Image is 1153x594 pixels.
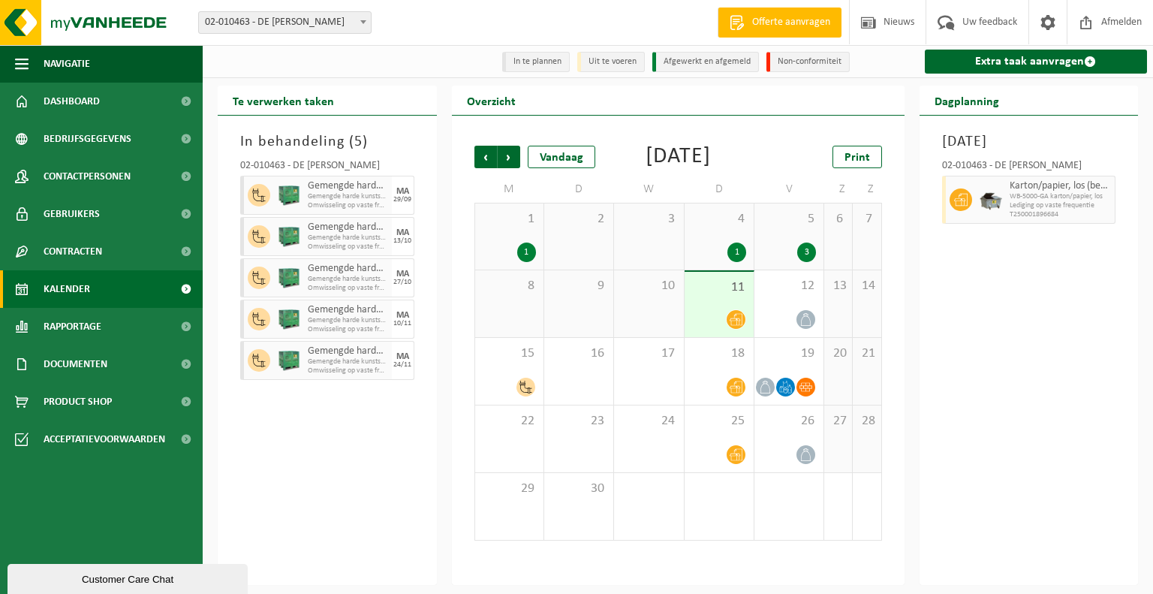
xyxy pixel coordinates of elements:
[278,308,300,330] img: PB-HB-1400-HPE-GN-01
[692,345,746,362] span: 18
[44,345,107,383] span: Documenten
[552,413,606,430] span: 23
[860,211,873,228] span: 7
[517,243,536,262] div: 1
[308,234,388,243] span: Gemengde harde kunststoffen (PE, PP en PVC), recycl. (indust
[308,304,388,316] span: Gemengde harde kunststoffen (PE, PP en PVC), recycleerbaar (industrieel)
[860,413,873,430] span: 28
[942,161,1116,176] div: 02-010463 - DE [PERSON_NAME]
[920,86,1014,115] h2: Dagplanning
[308,357,388,366] span: Gemengde harde kunststoffen (PE, PP en PVC), recycl. (indust
[354,134,363,149] span: 5
[797,243,816,262] div: 3
[308,275,388,284] span: Gemengde harde kunststoffen (PE, PP en PVC), recycl. (indust
[622,345,676,362] span: 17
[622,278,676,294] span: 10
[824,176,853,203] td: Z
[396,311,409,320] div: MA
[278,267,300,289] img: PB-HB-1400-HPE-GN-01
[832,278,844,294] span: 13
[748,15,834,30] span: Offerte aanvragen
[685,176,754,203] td: D
[44,45,90,83] span: Navigatie
[44,421,165,458] span: Acceptatievoorwaarden
[925,50,1148,74] a: Extra taak aanvragen
[544,176,614,203] td: D
[860,345,873,362] span: 21
[240,131,414,153] h3: In behandeling ( )
[44,195,100,233] span: Gebruikers
[308,366,388,375] span: Omwisseling op vaste frequentie (incl. verwerking)
[552,345,606,362] span: 16
[308,284,388,293] span: Omwisseling op vaste frequentie (incl. verwerking)
[396,228,409,237] div: MA
[44,120,131,158] span: Bedrijfsgegevens
[308,201,388,210] span: Omwisseling op vaste frequentie (incl. verwerking)
[218,86,349,115] h2: Te verwerken taken
[614,176,684,203] td: W
[393,196,411,204] div: 29/09
[240,161,414,176] div: 02-010463 - DE [PERSON_NAME]
[832,146,882,168] a: Print
[308,222,388,234] span: Gemengde harde kunststoffen (PE, PP en PVC), recycleerbaar (industrieel)
[1010,210,1112,219] span: T250001896684
[278,225,300,248] img: PB-HB-1400-HPE-GN-01
[308,263,388,275] span: Gemengde harde kunststoffen (PE, PP en PVC), recycleerbaar (industrieel)
[844,152,870,164] span: Print
[727,243,746,262] div: 1
[483,413,536,430] span: 22
[308,180,388,192] span: Gemengde harde kunststoffen (PE, PP en PVC), recycleerbaar (industrieel)
[483,211,536,228] span: 1
[474,146,497,168] span: Vorige
[1010,192,1112,201] span: WB-5000-GA karton/papier, los
[44,270,90,308] span: Kalender
[718,8,841,38] a: Offerte aanvragen
[393,279,411,286] div: 27/10
[474,176,544,203] td: M
[278,349,300,372] img: PB-HB-1400-HPE-GN-01
[396,352,409,361] div: MA
[754,176,824,203] td: V
[766,52,850,72] li: Non-conformiteit
[860,278,873,294] span: 14
[483,278,536,294] span: 8
[646,146,711,168] div: [DATE]
[762,413,816,430] span: 26
[308,345,388,357] span: Gemengde harde kunststoffen (PE, PP en PVC), recycleerbaar (industrieel)
[278,184,300,207] img: PB-HB-1400-HPE-GN-01
[483,345,536,362] span: 15
[483,481,536,497] span: 29
[498,146,520,168] span: Volgende
[942,131,1116,153] h3: [DATE]
[452,86,531,115] h2: Overzicht
[692,211,746,228] span: 4
[692,279,746,296] span: 11
[44,158,131,195] span: Contactpersonen
[832,413,844,430] span: 27
[552,481,606,497] span: 30
[44,83,100,120] span: Dashboard
[308,325,388,334] span: Omwisseling op vaste frequentie (incl. verwerking)
[502,52,570,72] li: In te plannen
[552,211,606,228] span: 2
[652,52,759,72] li: Afgewerkt en afgemeld
[577,52,645,72] li: Uit te voeren
[308,243,388,252] span: Omwisseling op vaste frequentie (incl. verwerking)
[762,278,816,294] span: 12
[622,211,676,228] span: 3
[396,187,409,196] div: MA
[396,270,409,279] div: MA
[762,211,816,228] span: 5
[853,176,881,203] td: Z
[552,278,606,294] span: 9
[528,146,595,168] div: Vandaag
[393,237,411,245] div: 13/10
[622,413,676,430] span: 24
[393,320,411,327] div: 10/11
[762,345,816,362] span: 19
[1010,201,1112,210] span: Lediging op vaste frequentie
[832,345,844,362] span: 20
[44,233,102,270] span: Contracten
[44,383,112,421] span: Product Shop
